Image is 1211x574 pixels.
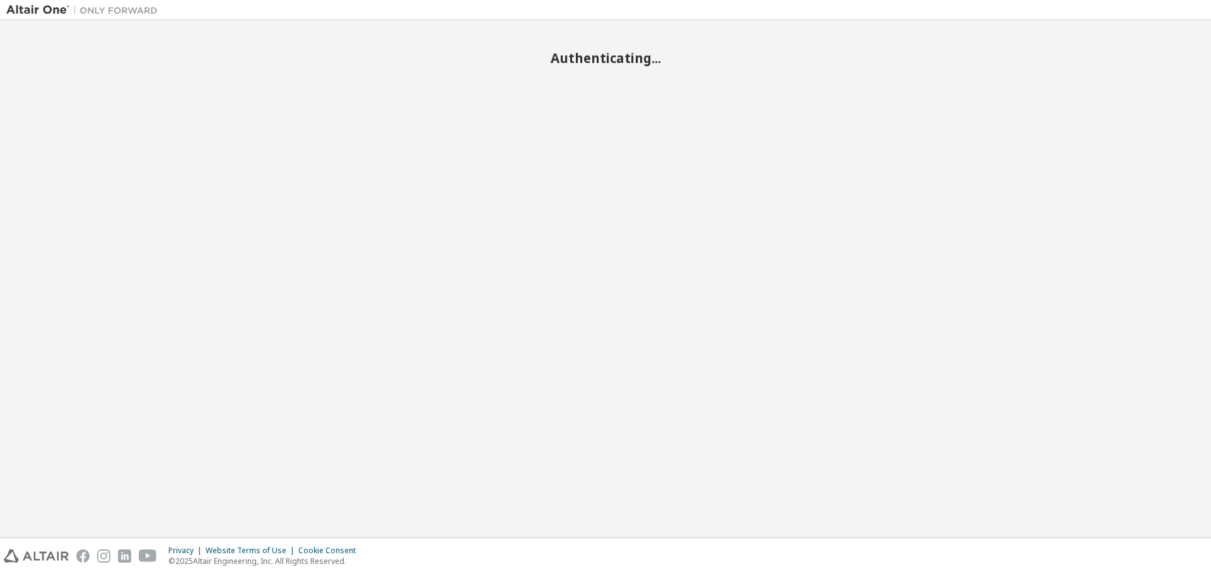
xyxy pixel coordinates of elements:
img: instagram.svg [97,549,110,563]
img: youtube.svg [139,549,157,563]
div: Website Terms of Use [206,546,298,556]
img: facebook.svg [76,549,90,563]
div: Cookie Consent [298,546,363,556]
img: altair_logo.svg [4,549,69,563]
div: Privacy [168,546,206,556]
img: Altair One [6,4,164,16]
p: © 2025 Altair Engineering, Inc. All Rights Reserved. [168,556,363,566]
img: linkedin.svg [118,549,131,563]
h2: Authenticating... [6,50,1205,66]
